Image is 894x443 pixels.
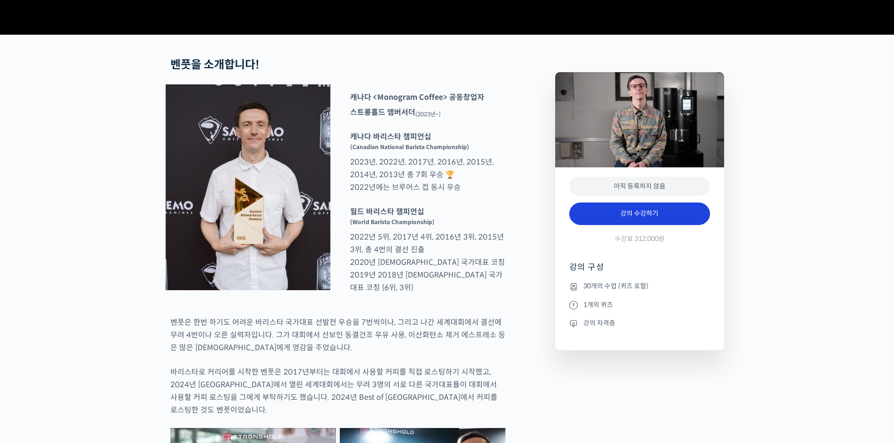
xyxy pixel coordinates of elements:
[3,297,62,321] a: 홈
[170,58,505,72] h2: 벤풋을 소개합니다!
[30,311,35,319] span: 홈
[350,92,484,102] strong: 캐나다 <Monogram Coffee> 공동창업자
[350,132,431,142] strong: 캐나다 바리스타 챔피언십
[145,311,156,319] span: 설정
[569,262,710,280] h4: 강의 구성
[569,317,710,329] li: 강의 자격증
[415,111,441,118] sub: (2023년~)
[350,143,469,150] sup: (Canadian National Barista Championship)
[121,297,180,321] a: 설정
[350,207,424,217] strong: 월드 바리스타 챔피언십
[345,205,510,294] p: 2022년 5위, 2017년 4위, 2016년 3위, 2015년 3위, 총 4번의 결선 진출 2020년 [DEMOGRAPHIC_DATA] 국가대표 코칭 2019년 2018년 ...
[569,203,710,225] a: 강의 수강하기
[62,297,121,321] a: 대화
[345,130,510,194] p: 2023년, 2022년, 2017년, 2016년, 2015년, 2014년, 2013년 총 7회 우승 🏆 2022년에는 브루어스 컵 동시 우승
[569,299,710,310] li: 1개의 퀴즈
[569,177,710,196] div: 아직 등록하지 않음
[170,316,505,354] p: 벤풋은 한번 하기도 어려운 바리스타 국가대표 선발전 우승을 7번씩이나, 그리고 나간 세계대회에서 결선에 무려 4번이나 오른 실력자입니다. 그가 대회에서 선보인 동결건조 우유 ...
[569,281,710,292] li: 30개의 수업 (퀴즈 포함)
[615,234,665,243] span: 수강료 312,000원
[170,366,505,416] p: 바리스타로 커리어를 시작한 벤풋은 2017년부터는 대회에서 사용할 커피를 직접 로스팅하기 시작했고, 2024년 [GEOGRAPHIC_DATA]에서 열린 세계대회에서는 무려 3...
[86,312,97,319] span: 대화
[350,218,435,225] sup: (World Barista Championship)
[350,107,415,117] strong: 스트롱홀드 앰버서더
